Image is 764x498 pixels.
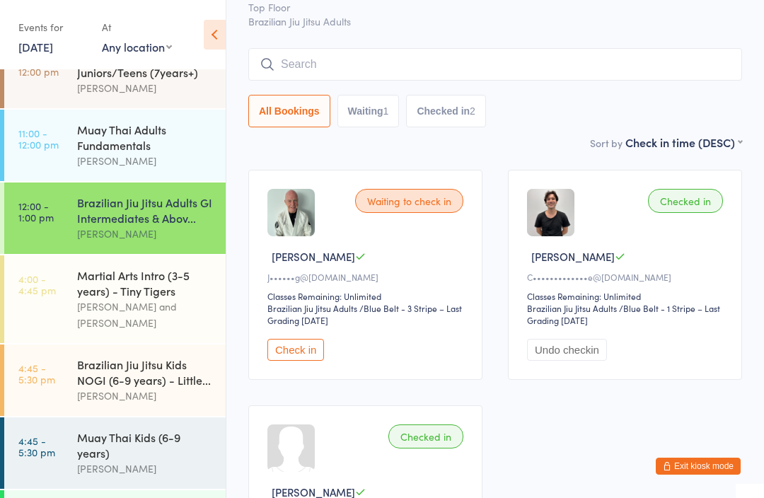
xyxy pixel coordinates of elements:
div: C•••••••••••••e@[DOMAIN_NAME] [527,271,727,283]
a: 12:00 -1:00 pmBrazilian Jiu Jitsu Adults GI Intermediates & Abov...[PERSON_NAME] [4,183,226,254]
div: [PERSON_NAME] [77,80,214,96]
button: Exit kiosk mode [656,458,741,475]
a: 4:45 -5:30 pmMuay Thai Kids (6-9 years)[PERSON_NAME] [4,417,226,489]
div: 1 [383,105,389,117]
img: image1733123643.png [267,189,315,236]
input: Search [248,48,742,81]
div: Martial Arts Intro (3-5 years) - Tiny Tigers [77,267,214,299]
button: Checked in2 [406,95,486,127]
div: Muay Thai Adults Fundamentals [77,122,214,153]
button: Check in [267,339,324,361]
div: Check in time (DESC) [625,134,742,150]
time: 11:00 - 12:00 pm [18,127,59,150]
a: 11:00 -12:00 pmMixed Martial Arts (MMA) Juniors/Teens (7years+)[PERSON_NAME] [4,37,226,108]
div: Checked in [648,189,723,213]
span: Brazilian Jiu Jitsu Adults [248,14,742,28]
a: 4:00 -4:45 pmMartial Arts Intro (3-5 years) - Tiny Tigers[PERSON_NAME] and [PERSON_NAME] [4,255,226,343]
time: 4:45 - 5:30 pm [18,435,55,458]
time: 4:45 - 5:30 pm [18,362,55,385]
div: J••••••g@[DOMAIN_NAME] [267,271,468,283]
div: Brazilian Jiu Jitsu Kids NOGI (6-9 years) - Little... [77,357,214,388]
div: Checked in [388,424,463,448]
div: Classes Remaining: Unlimited [527,290,727,302]
div: [PERSON_NAME] [77,461,214,477]
div: Muay Thai Kids (6-9 years) [77,429,214,461]
div: Brazilian Jiu Jitsu Adults [267,302,357,314]
div: Any location [102,39,172,54]
div: Waiting to check in [355,189,463,213]
button: All Bookings [248,95,330,127]
div: 2 [470,105,475,117]
img: image1736384154.png [527,189,574,236]
time: 11:00 - 12:00 pm [18,54,59,77]
button: Undo checkin [527,339,607,361]
a: 11:00 -12:00 pmMuay Thai Adults Fundamentals[PERSON_NAME] [4,110,226,181]
time: 4:00 - 4:45 pm [18,273,56,296]
div: Classes Remaining: Unlimited [267,290,468,302]
span: [PERSON_NAME] [531,249,615,264]
div: At [102,16,172,39]
a: [DATE] [18,39,53,54]
div: [PERSON_NAME] [77,226,214,242]
span: [PERSON_NAME] [272,249,355,264]
div: [PERSON_NAME] [77,388,214,404]
time: 12:00 - 1:00 pm [18,200,54,223]
div: Brazilian Jiu Jitsu Adults [527,302,617,314]
div: [PERSON_NAME] and [PERSON_NAME] [77,299,214,331]
a: 4:45 -5:30 pmBrazilian Jiu Jitsu Kids NOGI (6-9 years) - Little...[PERSON_NAME] [4,344,226,416]
div: [PERSON_NAME] [77,153,214,169]
div: Events for [18,16,88,39]
button: Waiting1 [337,95,400,127]
div: Brazilian Jiu Jitsu Adults GI Intermediates & Abov... [77,195,214,226]
label: Sort by [590,136,623,150]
